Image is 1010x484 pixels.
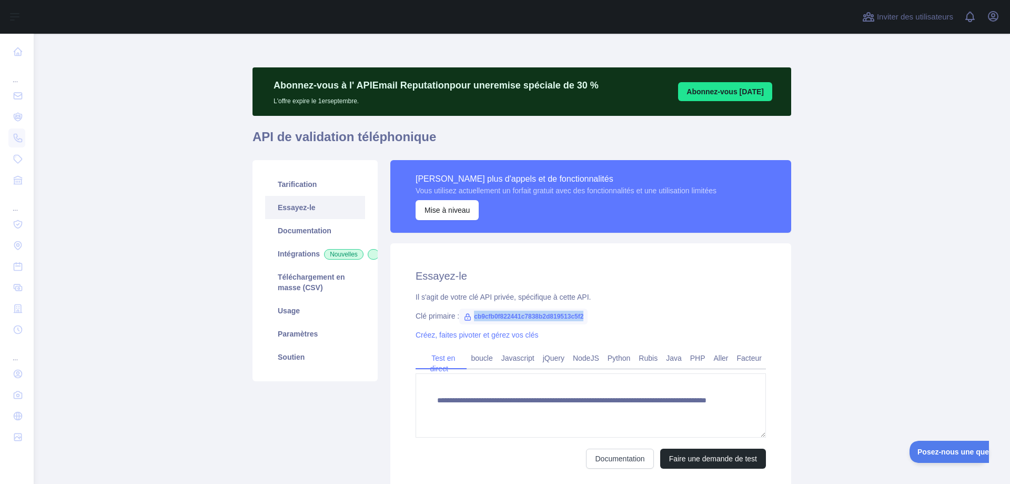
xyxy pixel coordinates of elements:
font: Python [608,354,631,362]
font: Documentation [595,455,644,463]
font: 30 % [577,80,599,91]
font: ... [13,76,18,84]
font: boucle [471,354,492,362]
font: Mise à niveau [425,206,470,214]
font: Test en direct [430,354,456,373]
font: Posez-nous une question [8,7,97,15]
font: Rubis [639,354,658,362]
font: Documentation [278,226,331,235]
font: ... [13,354,18,362]
font: Tarification [278,180,317,189]
font: jQuery [543,354,564,362]
font: Javascript [501,354,534,362]
a: Tarification [265,173,365,196]
font: Abonnez-vous à l' API [274,80,372,91]
font: septembre [327,97,357,105]
a: Paramètres [265,322,365,345]
font: Paramètres [278,330,318,338]
font: Vous utilisez actuellement un forfait gratuit avec des fonctionnalités et une utilisation limitées [416,186,716,195]
font: Essayez-le [416,270,467,282]
font: Aller [714,354,729,362]
font: API de validation téléphonique [252,130,436,144]
button: Abonnez-vous [DATE] [678,82,772,101]
font: Faire une demande de test [669,455,757,463]
a: Usage [265,299,365,322]
font: . [357,97,359,105]
a: Essayez-le [265,196,365,219]
font: cb9cfb0f822441c7838b2d819513c5f2 [474,313,583,320]
a: Téléchargement en masse (CSV) [265,265,365,299]
font: Clé primaire : [416,312,459,320]
font: Usage [278,307,300,315]
font: PHP [690,354,705,362]
font: Facteur [737,354,762,362]
font: Java [666,354,682,362]
a: IntégrationsNouvelles [265,242,365,265]
button: Inviter des utilisateurs [860,8,955,25]
font: Email Reputation [372,80,450,91]
font: Nouvelles [330,251,358,258]
font: Abonnez-vous [DATE] [686,87,764,96]
button: Faire une demande de test [660,449,766,469]
a: Documentation [265,219,365,242]
iframe: Basculer le support client [910,441,989,463]
font: Inviter des utilisateurs [877,12,953,21]
font: Intégrations [278,250,320,258]
button: Mise à niveau [416,200,479,220]
font: L'offre expire le 1er [274,97,327,105]
a: Créez, faites pivoter et gérez vos clés [416,331,538,339]
a: Documentation [586,449,653,469]
font: Il s'agit de votre clé API privée, spécifique à cette API. [416,293,591,301]
font: pour une [450,80,490,91]
font: remise spéciale de [490,80,574,91]
a: Soutien [265,345,365,369]
font: [PERSON_NAME] plus d'appels et de fonctionnalités [416,174,613,183]
font: Essayez-le [278,203,316,212]
font: NodeJS [573,354,599,362]
font: Téléchargement en masse (CSV) [278,273,345,292]
font: ... [13,205,18,212]
font: Soutien [278,353,305,361]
